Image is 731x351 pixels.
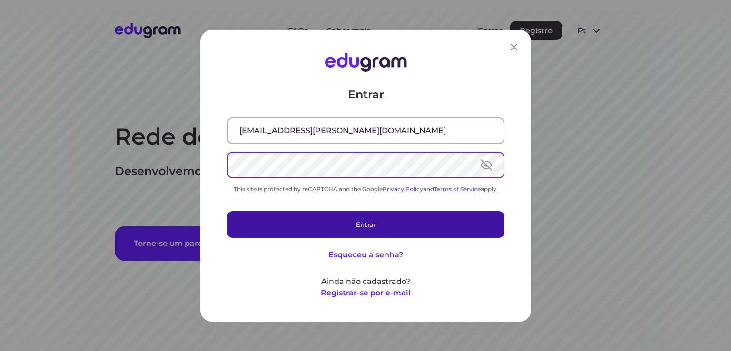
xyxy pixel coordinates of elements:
[227,211,504,237] button: Entrar
[325,53,406,72] img: Edugram Logo
[383,185,423,192] a: Privacy Policy
[227,87,504,102] p: Entrar
[227,275,504,287] p: Ainda não cadastrado?
[321,287,411,298] button: Registrar-se por e-mail
[328,249,403,260] button: Esqueceu a senha?
[228,118,504,143] input: E-mail
[227,185,504,192] div: This site is protected by reCAPTCHA and the Google and apply.
[434,185,481,192] a: Terms of Service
